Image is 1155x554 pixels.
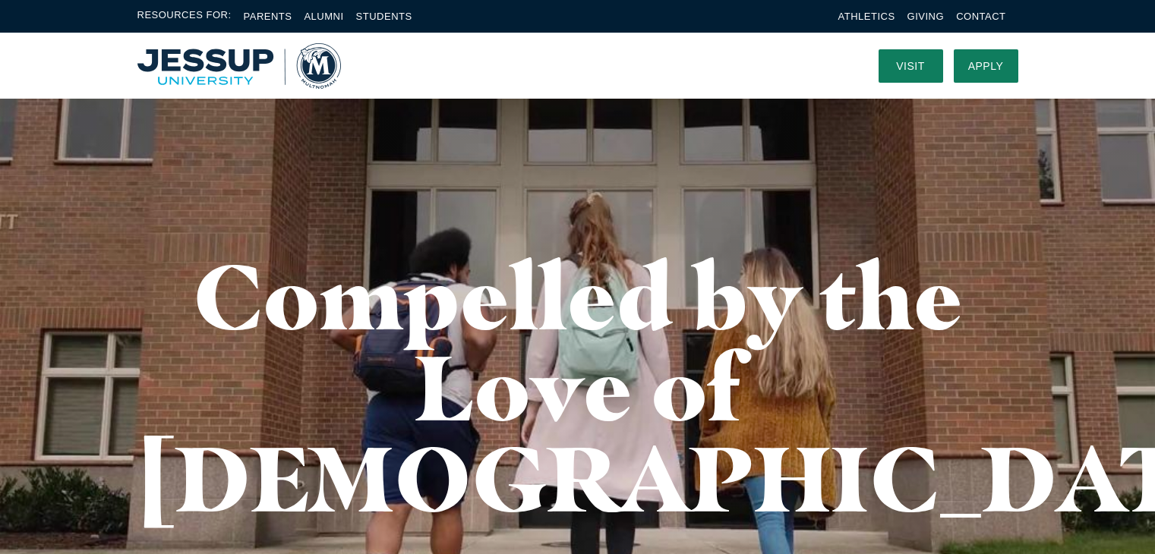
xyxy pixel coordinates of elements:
[907,11,945,22] a: Giving
[838,11,895,22] a: Athletics
[879,49,943,83] a: Visit
[137,8,232,25] span: Resources For:
[956,11,1005,22] a: Contact
[954,49,1018,83] a: Apply
[137,43,341,89] img: Multnomah University Logo
[356,11,412,22] a: Students
[137,43,341,89] a: Home
[137,250,1018,524] h1: Compelled by the Love of [DEMOGRAPHIC_DATA]
[244,11,292,22] a: Parents
[304,11,343,22] a: Alumni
